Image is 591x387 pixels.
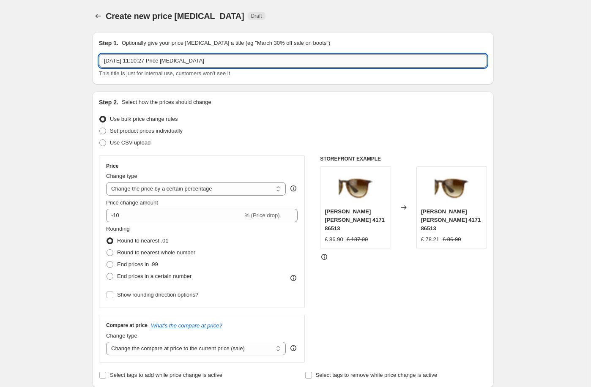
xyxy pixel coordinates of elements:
span: Set product prices individually [110,128,183,134]
h3: Price [106,163,118,169]
span: Select tags to add while price change is active [110,372,222,378]
span: % (Price drop) [244,212,279,218]
span: [PERSON_NAME] [PERSON_NAME] 4171 86513 [421,208,481,232]
span: Select tags to remove while price change is active [316,372,438,378]
span: [PERSON_NAME] [PERSON_NAME] 4171 86513 [325,208,385,232]
span: Change type [106,173,137,179]
button: What's the compare at price? [151,322,222,329]
span: Create new price [MEDICAL_DATA] [106,11,244,21]
p: Optionally give your price [MEDICAL_DATA] a title (eg "March 30% off sale on boots") [122,39,330,47]
span: Change type [106,332,137,339]
span: £ 86.90 [443,236,461,243]
span: Show rounding direction options? [117,292,198,298]
input: 30% off holiday sale [99,54,487,68]
h6: STOREFRONT EXAMPLE [320,155,487,162]
img: ray-ban-erika-4171-86513-hd-1_80x.jpg [339,171,372,205]
h2: Step 1. [99,39,118,47]
span: End prices in a certain number [117,273,192,279]
span: Draft [251,13,262,19]
img: ray-ban-erika-4171-86513-hd-1_80x.jpg [435,171,468,205]
span: This title is just for internal use, customers won't see it [99,70,230,76]
span: Price change amount [106,199,158,206]
p: Select how the prices should change [122,98,211,106]
span: £ 86.90 [325,236,343,243]
span: End prices in .99 [117,261,158,267]
span: Use bulk price change rules [110,116,178,122]
span: Round to nearest .01 [117,237,168,244]
h3: Compare at price [106,322,148,329]
div: help [289,184,298,193]
span: £ 137.00 [347,236,368,243]
input: -15 [106,209,243,222]
div: help [289,344,298,352]
span: £ 78.21 [421,236,439,243]
h2: Step 2. [99,98,118,106]
span: Rounding [106,226,130,232]
span: Use CSV upload [110,139,150,146]
button: Price change jobs [92,10,104,22]
span: Round to nearest whole number [117,249,195,256]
